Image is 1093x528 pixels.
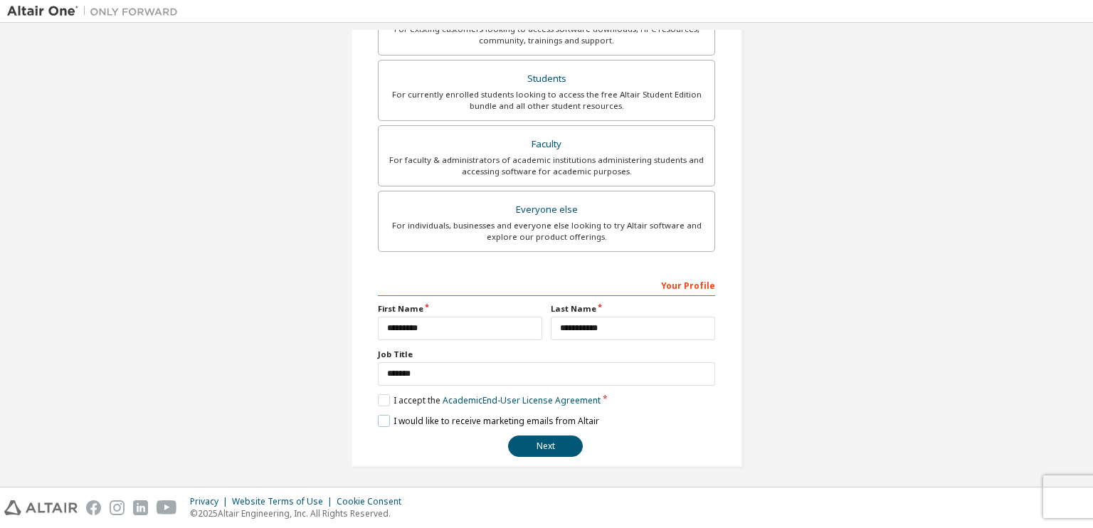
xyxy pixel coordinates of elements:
p: © 2025 Altair Engineering, Inc. All Rights Reserved. [190,507,410,519]
label: Last Name [551,303,715,315]
img: facebook.svg [86,500,101,515]
div: Students [387,69,706,89]
div: Privacy [190,496,232,507]
div: For existing customers looking to access software downloads, HPC resources, community, trainings ... [387,23,706,46]
a: Academic End-User License Agreement [443,394,601,406]
div: Cookie Consent [337,496,410,507]
label: First Name [378,303,542,315]
button: Next [508,435,583,457]
div: Faculty [387,134,706,154]
img: altair_logo.svg [4,500,78,515]
div: Your Profile [378,273,715,296]
label: I would like to receive marketing emails from Altair [378,415,599,427]
div: For faculty & administrators of academic institutions administering students and accessing softwa... [387,154,706,177]
img: Altair One [7,4,185,19]
label: Job Title [378,349,715,360]
div: For individuals, businesses and everyone else looking to try Altair software and explore our prod... [387,220,706,243]
div: For currently enrolled students looking to access the free Altair Student Edition bundle and all ... [387,89,706,112]
img: instagram.svg [110,500,125,515]
label: I accept the [378,394,601,406]
img: linkedin.svg [133,500,148,515]
div: Website Terms of Use [232,496,337,507]
div: Everyone else [387,200,706,220]
img: youtube.svg [157,500,177,515]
